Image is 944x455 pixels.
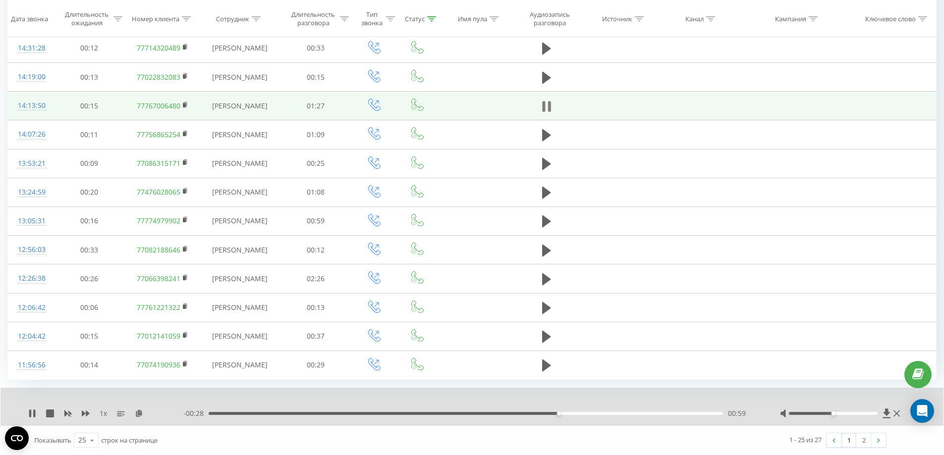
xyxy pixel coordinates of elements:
[728,408,746,418] span: 00:59
[18,269,44,288] div: 12:26:38
[62,10,111,27] div: Длительность ожидания
[137,331,180,341] a: 77012141059
[280,206,352,235] td: 00:59
[910,399,934,423] div: Open Intercom Messenger
[280,149,352,178] td: 00:25
[200,63,280,92] td: [PERSON_NAME]
[54,34,125,62] td: 00:12
[137,43,180,52] a: 77714320489
[137,187,180,197] a: 77476028065
[458,14,487,23] div: Имя пула
[54,293,125,322] td: 00:06
[280,63,352,92] td: 00:15
[200,34,280,62] td: [PERSON_NAME]
[54,206,125,235] td: 00:16
[132,14,179,23] div: Номер клиента
[137,158,180,168] a: 77086315171
[280,236,352,264] td: 00:12
[18,67,44,87] div: 14:19:00
[865,14,916,23] div: Ключевое слово
[137,130,180,139] a: 77756865254
[200,206,280,235] td: [PERSON_NAME]
[54,149,125,178] td: 00:09
[789,435,822,445] div: 1 - 25 из 27
[280,120,352,149] td: 01:09
[18,39,44,58] div: 14:31:28
[216,14,249,23] div: Сотрудник
[521,10,578,27] div: Аудиозапись разговора
[405,14,425,23] div: Статус
[200,178,280,206] td: [PERSON_NAME]
[18,125,44,144] div: 14:07:26
[685,14,704,23] div: Канал
[34,436,71,445] span: Показывать
[280,178,352,206] td: 01:08
[18,211,44,231] div: 13:05:31
[183,408,209,418] span: - 00:28
[18,183,44,202] div: 13:24:59
[200,322,280,351] td: [PERSON_NAME]
[775,14,806,23] div: Кампания
[280,322,352,351] td: 00:37
[54,351,125,379] td: 00:14
[200,351,280,379] td: [PERSON_NAME]
[360,10,384,27] div: Тип звонка
[78,435,86,445] div: 25
[200,293,280,322] td: [PERSON_NAME]
[137,303,180,312] a: 77761221322
[54,92,125,120] td: 00:15
[100,408,107,418] span: 1 x
[101,436,158,445] span: строк на странице
[18,298,44,317] div: 12:06:42
[18,355,44,375] div: 11:56:56
[137,101,180,110] a: 77767006480
[18,327,44,346] div: 12:04:42
[54,178,125,206] td: 00:20
[280,34,352,62] td: 00:33
[280,264,352,293] td: 02:26
[11,14,48,23] div: Дата звонка
[18,240,44,259] div: 12:56:03
[200,149,280,178] td: [PERSON_NAME]
[841,433,856,447] a: 1
[200,92,280,120] td: [PERSON_NAME]
[54,63,125,92] td: 00:13
[289,10,338,27] div: Длительность разговора
[18,154,44,173] div: 13:53:21
[137,360,180,369] a: 77074190936
[18,96,44,115] div: 14:13:50
[856,433,871,447] a: 2
[280,293,352,322] td: 00:13
[557,411,561,415] div: Accessibility label
[137,274,180,283] a: 77066398241
[137,72,180,82] a: 77022832083
[280,92,352,120] td: 01:27
[137,245,180,254] a: 77082188646
[280,351,352,379] td: 00:29
[137,216,180,225] a: 77774979902
[200,264,280,293] td: [PERSON_NAME]
[54,236,125,264] td: 00:33
[200,236,280,264] td: [PERSON_NAME]
[54,322,125,351] td: 00:15
[602,14,632,23] div: Источник
[54,120,125,149] td: 00:11
[831,411,835,415] div: Accessibility label
[200,120,280,149] td: [PERSON_NAME]
[5,426,29,450] button: Open CMP widget
[54,264,125,293] td: 00:26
